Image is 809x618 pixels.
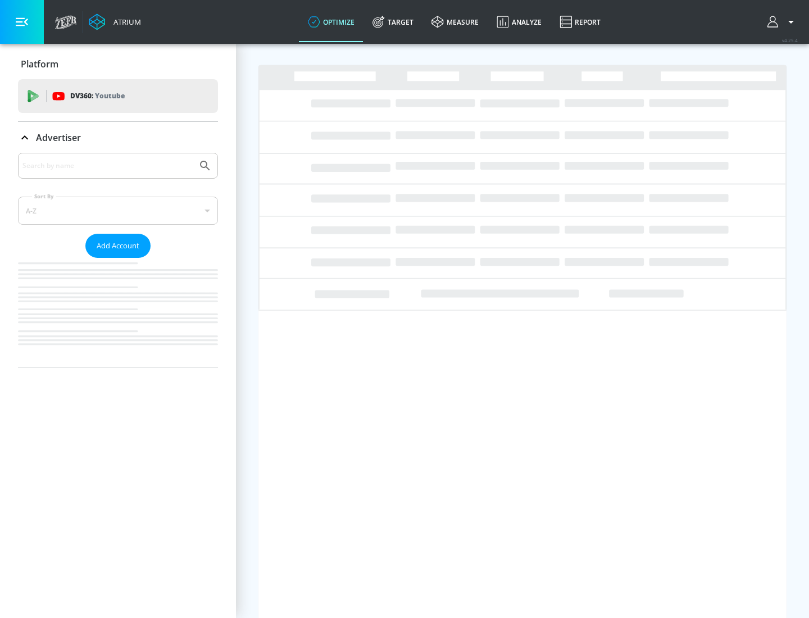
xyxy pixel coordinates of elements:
p: Platform [21,58,58,70]
a: Target [363,2,422,42]
span: Add Account [97,239,139,252]
p: DV360: [70,90,125,102]
a: Report [551,2,610,42]
button: Add Account [85,234,151,258]
a: Atrium [89,13,141,30]
a: optimize [299,2,363,42]
a: Analyze [488,2,551,42]
div: DV360: Youtube [18,79,218,113]
div: Advertiser [18,153,218,367]
p: Youtube [95,90,125,102]
nav: list of Advertiser [18,258,218,367]
a: measure [422,2,488,42]
input: Search by name [22,158,193,173]
div: Atrium [109,17,141,27]
div: Platform [18,48,218,80]
div: A-Z [18,197,218,225]
label: Sort By [32,193,56,200]
p: Advertiser [36,131,81,144]
div: Advertiser [18,122,218,153]
span: v 4.25.4 [782,37,798,43]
